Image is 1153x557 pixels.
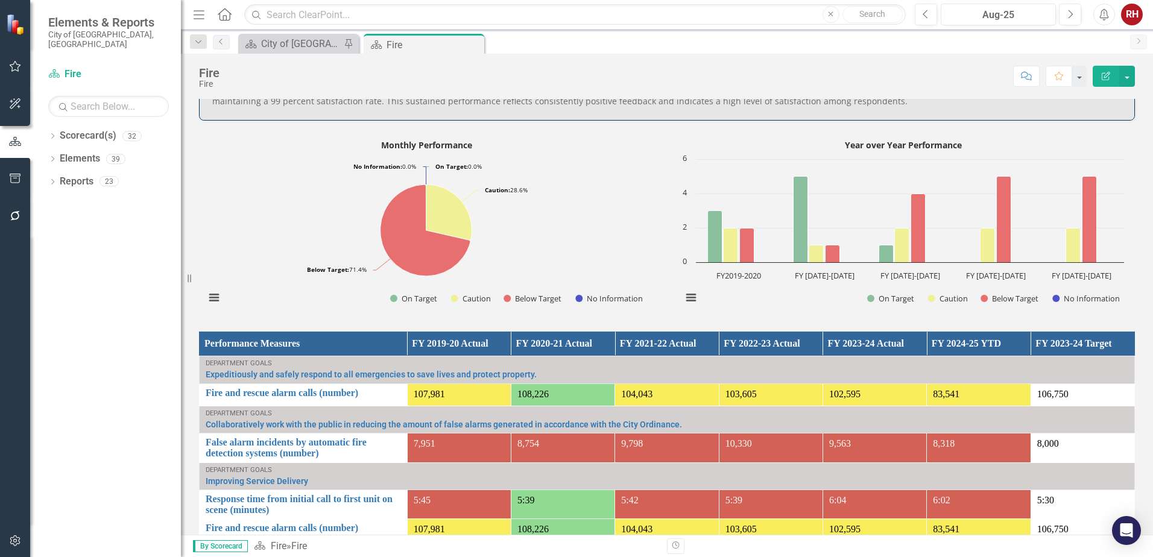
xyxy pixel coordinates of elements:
span: 83,541 [933,389,959,399]
a: City of [GEOGRAPHIC_DATA] [241,36,341,51]
g: On Target, bar series 1 of 4 with 5 bars. [708,177,1063,263]
tspan: On Target: [435,162,468,171]
div: Fire [199,66,220,80]
td: Double-Click to Edit Right Click for Context Menu [200,406,1135,433]
span: 5:39 [725,495,742,505]
td: Double-Click to Edit Right Click for Context Menu [200,356,1135,383]
tspan: Caution: [485,186,510,194]
path: FY 2020-2021, 1. Caution. [809,245,824,263]
text: FY [DATE]-[DATE] [1052,270,1111,281]
tspan: Below Target: [307,265,349,274]
span: 104,043 [621,524,652,534]
g: Caution, bar series 2 of 4 with 5 bars. [724,228,1081,263]
a: Fire [271,540,286,552]
span: 107,981 [414,524,445,534]
text: 0 [683,256,687,266]
text: FY [DATE]-[DATE] [795,270,854,281]
div: 23 [100,177,119,187]
path: FY 2020-2021, 5. On Target. [794,177,808,263]
span: 107,981 [414,389,445,399]
button: Show Below Target [504,293,562,304]
td: Double-Click to Edit Right Click for Context Menu [200,519,408,541]
img: ClearPoint Strategy [6,13,28,35]
path: FY2019-2020, 2. Below Target. [740,228,754,263]
input: Search Below... [48,96,169,117]
span: 5:30 [1037,495,1054,505]
button: Show Caution [451,293,491,304]
span: 102,595 [829,389,861,399]
td: Double-Click to Edit Right Click for Context Menu [200,383,408,406]
td: Double-Click to Edit [1031,433,1134,462]
div: Department Goals [206,467,1128,474]
a: Elements [60,152,100,166]
button: Show On Target [867,293,915,304]
text: FY [DATE]-[DATE] [880,270,940,281]
a: Fire and rescue alarm calls (number) [206,523,401,533]
button: Show On Target [390,293,438,304]
td: Double-Click to Edit [1031,490,1134,519]
span: Search [859,9,885,19]
div: Fire [291,540,307,552]
span: 106,750 [1037,524,1069,534]
button: Show No Information [575,293,642,304]
text: Monthly Performance [381,139,472,151]
div: 39 [106,154,125,164]
td: Double-Click to Edit Right Click for Context Menu [200,433,408,462]
span: By Scorecard [193,540,248,552]
span: 106,750 [1037,389,1069,399]
text: FY2019-2020 [716,270,761,281]
span: 8,000 [1037,438,1059,448]
path: FY 2023-2024, 2. Caution. [1066,228,1081,263]
tspan: No Information: [353,162,402,171]
text: FY [DATE]-[DATE] [966,270,1026,281]
span: 5:39 [517,495,534,505]
span: 104,043 [621,389,652,399]
svg: Interactive chart [199,136,653,316]
div: Year over Year Performance. Highcharts interactive chart. [676,136,1135,316]
svg: Interactive chart [676,136,1130,316]
div: Department Goals [206,360,1128,367]
span: 6:02 [933,495,950,505]
button: Show Below Target [981,293,1039,304]
path: FY2019-2020, 3. On Target. [708,211,722,263]
span: 103,605 [725,524,757,534]
span: 8,754 [517,438,539,448]
a: Improving Service Delivery [206,477,1128,486]
path: Caution, 2. [426,184,472,240]
button: Search [842,6,903,23]
text: Year over Year Performance [845,139,962,151]
g: Below Target, bar series 3 of 4 with 5 bars. [740,177,1097,263]
span: Elements & Reports [48,15,169,30]
path: Below Target, 5. [381,184,470,276]
span: 108,226 [517,524,549,534]
div: Aug-25 [945,8,1052,22]
text: 4 [683,187,687,198]
path: FY 2021-2022, 1. On Target. [879,245,894,263]
button: Show No Information [1052,293,1119,304]
span: 9,798 [621,438,643,448]
div: RH [1121,4,1143,25]
span: 10,330 [725,438,752,448]
a: Fire [48,68,169,81]
path: FY 2021-2022, 4. Below Target. [911,194,926,263]
a: Expeditiously and safely respond to all emergencies to save lives and protect property. [206,370,1128,379]
div: Open Intercom Messenger [1112,516,1141,545]
input: Search ClearPoint... [244,4,906,25]
text: 2 [683,221,687,232]
button: View chart menu, Monthly Performance [206,289,223,306]
div: Fire [199,80,220,89]
button: View chart menu, Year over Year Performance [683,289,700,306]
td: Double-Click to Edit Right Click for Context Menu [200,490,408,519]
path: FY 2021-2022, 2. Caution. [895,228,909,263]
span: 5:42 [621,495,638,505]
div: Department Goals [206,410,1128,417]
span: 108,226 [517,389,549,399]
span: 103,605 [725,389,757,399]
div: Monthly Performance. Highcharts interactive chart. [199,136,658,316]
a: Scorecard(s) [60,129,116,143]
span: 83,541 [933,524,959,534]
span: 102,595 [829,524,861,534]
span: 9,563 [829,438,851,448]
a: False alarm incidents by automatic fire detection systems (number) [206,437,401,458]
span: 5:45 [414,495,431,505]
